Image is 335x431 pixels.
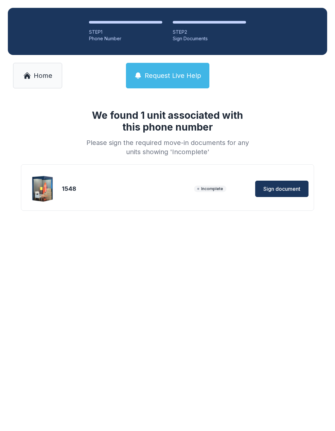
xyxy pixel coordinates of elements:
[173,35,246,42] div: Sign Documents
[194,186,226,192] span: Incomplete
[173,29,246,35] div: STEP 2
[89,35,162,42] div: Phone Number
[34,71,52,80] span: Home
[145,71,201,80] span: Request Live Help
[84,109,251,133] h1: We found 1 unit associated with this phone number
[263,185,300,193] span: Sign document
[62,184,191,193] div: 1548
[89,29,162,35] div: STEP 1
[84,138,251,156] div: Please sign the required move-in documents for any units showing 'Incomplete'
